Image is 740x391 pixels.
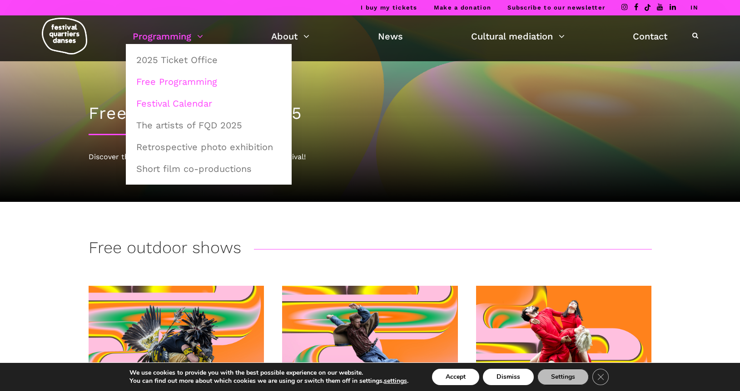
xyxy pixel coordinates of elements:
[271,31,298,42] font: About
[483,369,534,385] button: Dismiss
[136,54,218,65] font: 2025 Ticket Office
[471,29,565,44] a: Cultural mediation
[131,71,287,92] a: Free Programming
[131,137,287,157] a: Retrospective photo exhibition
[690,4,698,11] a: IN
[537,369,589,385] button: Settings
[89,103,303,123] font: Free programming 2025
[432,369,479,385] button: Accept
[497,372,520,381] font: Dismiss
[136,98,212,109] font: Festival Calendar
[378,29,403,44] a: News
[434,4,492,11] a: Make a donation
[592,369,609,385] button: Close GDPR Cookie Banner
[131,158,287,179] a: Short film co-productions
[633,31,667,42] font: Contact
[133,29,203,44] a: Programming
[131,115,287,136] a: The artists of FQD 2025
[384,377,407,385] button: settings
[136,163,252,174] font: Short film co-productions
[133,31,191,42] font: Programming
[42,18,87,54] img: logo-fqd-med
[551,372,575,381] font: Settings
[136,120,242,131] font: The artists of FQD 2025
[633,29,667,44] a: Contact
[361,4,417,11] a: I buy my tickets
[378,31,403,42] font: News
[407,376,408,385] font: .
[131,49,287,70] a: 2025 Ticket Office
[131,93,287,114] a: Festival Calendar
[89,152,306,161] font: Discover the 2025 program for the Quartiers Danses Festival!
[136,142,273,152] font: Retrospective photo exhibition
[129,376,384,385] font: You can find out more about which cookies we are using or switch them off in settings.
[89,238,241,257] font: Free outdoor shows
[129,368,363,377] font: We use cookies to provide you with the best possible experience on our website.
[471,31,553,42] font: Cultural mediation
[271,29,309,44] a: About
[507,4,605,11] a: Subscribe to our newsletter
[136,76,217,87] font: Free Programming
[446,372,466,381] font: Accept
